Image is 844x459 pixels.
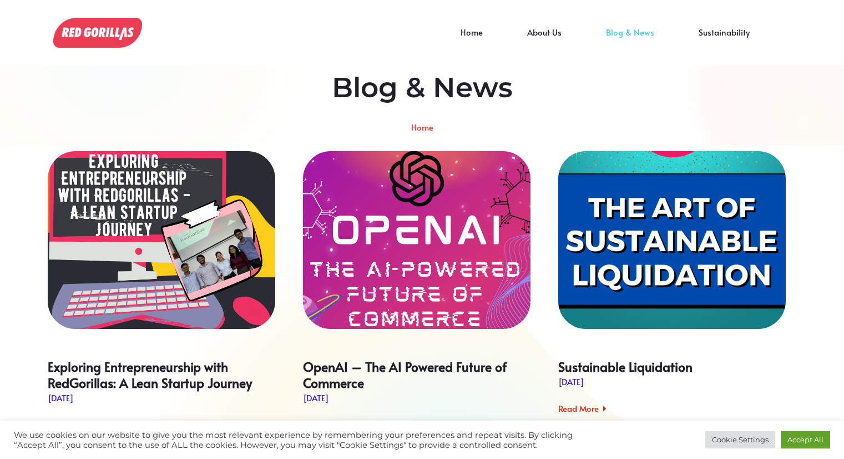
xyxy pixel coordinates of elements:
[303,391,329,405] div: [DATE]
[48,358,252,391] a: Exploring Entrepreneurship with RedGorillas: A Lean Startup Journey
[48,418,96,431] a: Read More
[676,32,772,49] a: Sustainability
[438,32,505,49] a: Home
[781,431,830,448] a: Accept All
[48,151,275,329] a: Exploring Entrepreneurship with RedGorillas: A Lean Startup Journey
[558,375,584,388] div: [DATE]
[558,358,693,375] a: Sustainable Liquidation
[558,402,607,415] a: Read More
[584,32,676,49] a: Blog & News
[303,418,351,431] a: Read More
[67,71,777,104] h2: Blog & News
[505,32,584,49] a: About Us
[14,430,585,450] div: We use cookies on our website to give you the most relevant experience by remembering your prefer...
[303,358,507,391] a: OpenAI – The AI Powered Future of Commerce
[303,151,530,329] a: OpenAI – The AI Powered Future of Commerce
[53,18,142,47] img: Blog Posts
[411,123,433,131] a: Home
[705,431,775,448] a: Cookie Settings
[558,151,786,329] a: Sustainable Liquidation
[48,391,74,405] div: [DATE]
